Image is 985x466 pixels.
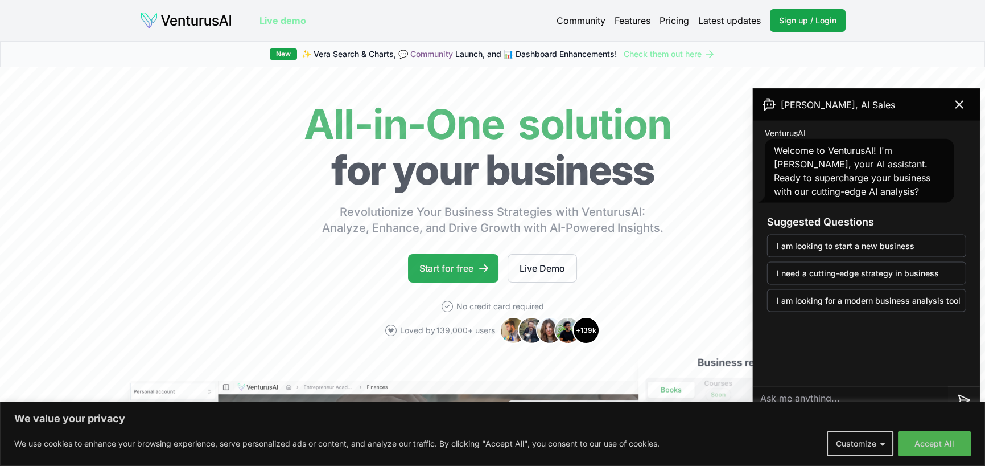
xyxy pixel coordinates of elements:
a: Sign up / Login [770,9,846,32]
span: VenturusAI [765,128,806,139]
span: [PERSON_NAME], AI Sales [781,98,895,112]
div: New [270,48,297,60]
p: We value your privacy [14,412,971,426]
h3: Suggested Questions [767,214,966,230]
a: Community [557,14,605,27]
span: Welcome to VenturusAI! I'm [PERSON_NAME], your AI assistant. Ready to supercharge your business w... [774,145,930,197]
a: Start for free [408,254,498,283]
img: Avatar 2 [518,317,545,344]
button: Customize [827,431,893,456]
button: I am looking to start a new business [767,235,966,257]
p: We use cookies to enhance your browsing experience, serve personalized ads or content, and analyz... [14,437,660,451]
button: I am looking for a modern business analysis tool [767,289,966,312]
a: Live Demo [508,254,577,283]
button: Accept All [898,431,971,456]
button: I need a cutting-edge strategy in business [767,262,966,285]
img: Avatar 1 [500,317,527,344]
a: Latest updates [698,14,761,27]
img: logo [140,11,232,30]
img: Avatar 3 [536,317,563,344]
a: Community [410,49,453,59]
a: Features [615,14,650,27]
span: ✨ Vera Search & Charts, 💬 Launch, and 📊 Dashboard Enhancements! [302,48,617,60]
a: Pricing [660,14,689,27]
span: Sign up / Login [779,15,836,26]
img: Avatar 4 [554,317,582,344]
a: Live demo [259,14,306,27]
a: Check them out here [624,48,715,60]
